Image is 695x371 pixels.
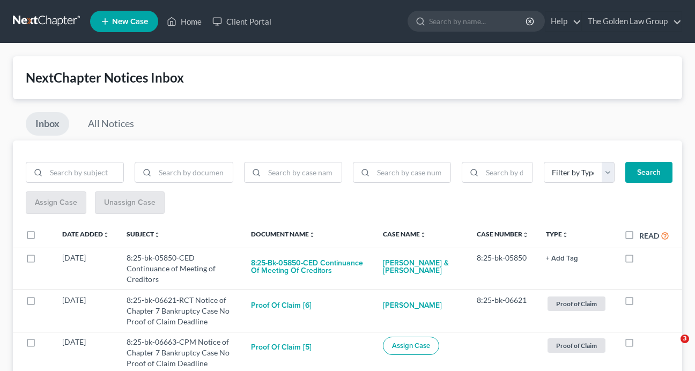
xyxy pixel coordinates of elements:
[127,230,160,238] a: Subjectunfold_more
[26,69,669,86] div: NextChapter Notices Inbox
[251,230,315,238] a: Document Nameunfold_more
[309,232,315,238] i: unfold_more
[545,12,581,31] a: Help
[468,248,537,290] td: 8:25-bk-05850
[546,255,578,262] button: + Add Tag
[62,230,109,238] a: Date Addedunfold_more
[681,335,689,343] span: 3
[477,230,529,238] a: Case Numberunfold_more
[251,253,365,281] button: 8:25-bk-05850-CED Continuance of Meeting of Creditors
[468,290,537,332] td: 8:25-bk-06621
[546,295,607,313] a: Proof of Claim
[659,335,684,360] iframe: Intercom live chat
[54,248,118,290] td: [DATE]
[562,232,568,238] i: unfold_more
[546,337,607,354] a: Proof of Claim
[161,12,207,31] a: Home
[392,342,430,350] span: Assign Case
[383,295,442,316] a: [PERSON_NAME]
[582,12,682,31] a: The Golden Law Group
[155,162,232,183] input: Search by document name
[46,162,123,183] input: Search by subject
[420,232,426,238] i: unfold_more
[625,162,672,183] button: Search
[207,12,277,31] a: Client Portal
[251,295,312,316] button: Proof of Claim [6]
[118,248,242,290] td: 8:25-bk-05850-CED Continuance of Meeting of Creditors
[482,162,533,183] input: Search by date
[639,230,659,241] label: Read
[112,18,148,26] span: New Case
[264,162,342,183] input: Search by case name
[383,253,460,281] a: [PERSON_NAME] & [PERSON_NAME]
[373,162,450,183] input: Search by case number
[78,112,144,136] a: All Notices
[546,253,607,263] a: + Add Tag
[548,296,605,311] span: Proof of Claim
[54,290,118,332] td: [DATE]
[103,232,109,238] i: unfold_more
[251,337,312,358] button: Proof of Claim [5]
[522,232,529,238] i: unfold_more
[546,230,568,238] a: Typeunfold_more
[118,290,242,332] td: 8:25-bk-06621-RCT Notice of Chapter 7 Bankruptcy Case No Proof of Claim Deadline
[154,232,160,238] i: unfold_more
[548,338,605,353] span: Proof of Claim
[429,11,527,31] input: Search by name...
[26,112,69,136] a: Inbox
[383,230,426,238] a: Case Nameunfold_more
[383,337,439,355] button: Assign Case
